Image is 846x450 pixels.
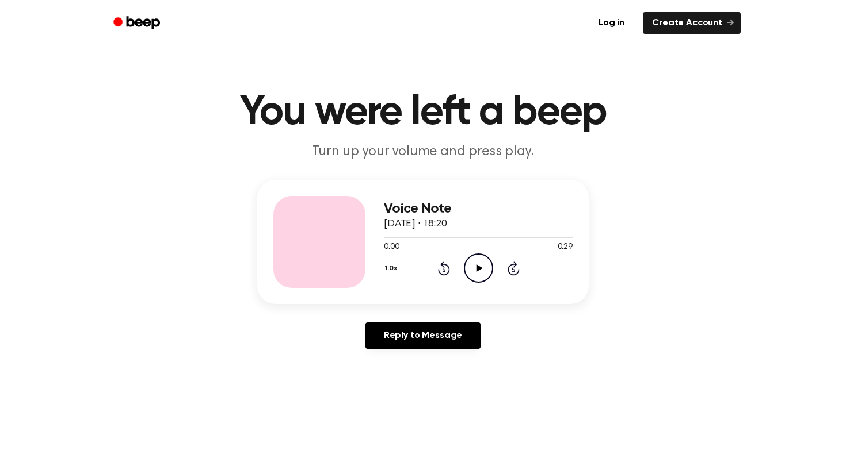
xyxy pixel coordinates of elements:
span: 0:00 [384,241,399,253]
a: Create Account [643,12,741,34]
span: [DATE] · 18:20 [384,219,447,229]
button: 1.0x [384,259,401,278]
p: Turn up your volume and press play. [202,143,644,161]
a: Beep [105,12,170,34]
span: 0:29 [558,241,573,253]
h3: Voice Note [384,201,573,217]
a: Reply to Message [365,322,481,349]
h1: You were left a beep [128,92,718,133]
a: Log in [587,10,636,36]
